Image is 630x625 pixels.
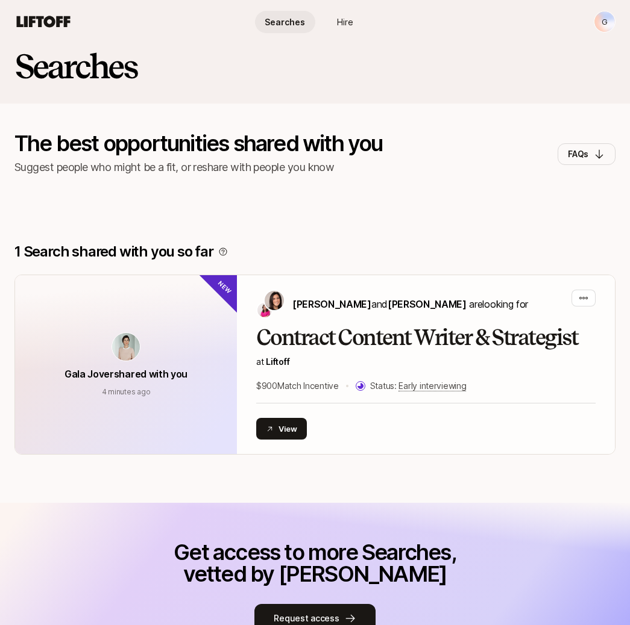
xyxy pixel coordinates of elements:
[168,541,463,585] p: Get access to more Searches, vetted by [PERSON_NAME]
[14,159,383,176] p: Suggest people who might be a fit, or reshare with people you know
[265,291,284,310] img: Eleanor Morgan
[568,147,588,161] p: FAQs
[14,243,213,260] p: 1 Search shared with you so far
[337,16,353,28] span: Hire
[398,381,466,391] span: Early interviewing
[198,255,257,314] div: New
[65,368,187,380] span: Gala Jover shared with you
[602,14,608,29] p: G
[292,296,528,312] p: are looking for
[265,16,305,28] span: Searches
[102,387,151,396] span: August 18, 2025 2:34pm
[315,11,376,33] a: Hire
[112,333,140,361] img: avatar-url
[256,418,307,440] button: View
[594,11,616,33] button: G
[266,356,289,367] span: Liftoff
[256,355,596,369] p: at
[14,132,383,154] p: The best opportunities shared with you
[558,143,616,165] button: FAQs
[370,379,467,393] p: Status:
[257,303,272,317] img: Emma Frane
[292,298,371,310] span: [PERSON_NAME]
[256,379,339,393] p: $900 Match Incentive
[256,326,596,350] h2: Contract Content Writer & Strategist
[14,48,137,84] h2: Searches
[371,298,467,310] span: and
[388,298,467,310] span: [PERSON_NAME]
[255,11,315,33] a: Searches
